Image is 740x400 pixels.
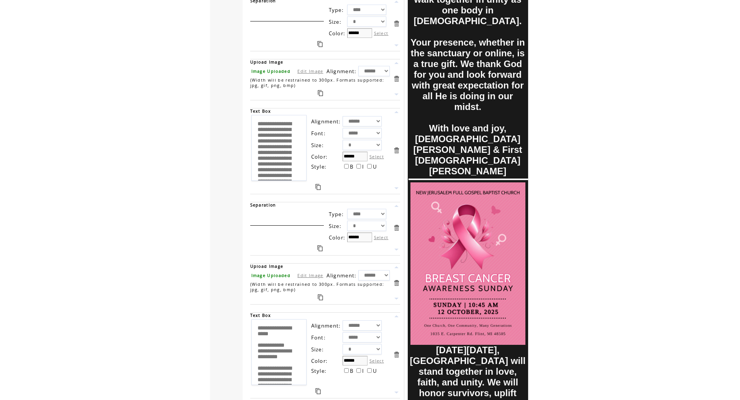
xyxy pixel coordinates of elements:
a: Move this item down [393,185,400,192]
span: (Width will be restrained to 300px. Formats supported: jpg, gif, png, bmp) [250,282,384,292]
a: Duplicate this item [315,388,321,394]
a: Move this item down [393,42,400,49]
a: Delete this item [393,279,400,287]
a: Duplicate this item [318,90,323,96]
a: Delete this item [393,224,400,231]
span: U [373,367,377,374]
label: Select [369,358,384,364]
span: Size: [311,346,324,353]
span: Alignment: [311,322,341,329]
span: Style: [311,367,327,374]
span: Alignment: [327,68,356,75]
span: I [362,367,364,374]
span: Size: [329,223,342,230]
a: Move this item up [393,202,400,210]
a: Duplicate this item [315,184,321,190]
span: Type: [329,7,344,13]
a: Duplicate this item [318,294,323,300]
span: Color: [329,234,346,241]
a: Move this item up [393,108,400,116]
a: Edit Image [297,68,323,74]
label: Select [374,234,389,240]
span: Upload Image [250,59,284,65]
span: Color: [329,30,346,37]
span: B [350,367,354,374]
span: Size: [311,142,324,149]
span: Separation [250,202,276,208]
a: Move this item down [393,295,400,302]
a: Delete this item [393,351,400,358]
span: Alignment: [327,272,356,279]
a: Duplicate this item [317,245,323,251]
span: Type: [329,211,344,218]
label: Select [369,154,384,159]
a: Edit Image [297,272,323,278]
a: Move this item up [393,313,400,320]
span: B [350,163,354,170]
a: Move this item down [393,91,400,98]
span: Image Uploaded [251,273,291,278]
img: images [410,182,525,345]
a: Delete this item [393,75,400,82]
span: Image Uploaded [251,69,291,74]
a: Delete this item [393,20,400,27]
a: Move this item up [393,264,400,271]
span: Text Box [250,108,271,114]
span: Upload Image [250,264,284,269]
span: I [362,163,364,170]
span: Text Box [250,313,271,318]
span: Size: [329,18,342,25]
span: (Width will be restrained to 300px. Formats supported: jpg, gif, png, bmp) [250,77,384,88]
span: Font: [311,334,326,341]
a: Move this item up [393,59,400,67]
span: Color: [311,153,328,160]
a: Duplicate this item [317,41,323,47]
span: Color: [311,357,328,364]
span: Font: [311,130,326,137]
span: Alignment: [311,118,341,125]
label: Select [374,30,389,36]
span: Style: [311,163,327,170]
span: U [373,163,377,170]
a: Delete this item [393,147,400,154]
a: Move this item down [393,246,400,253]
a: Move this item down [393,389,400,396]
